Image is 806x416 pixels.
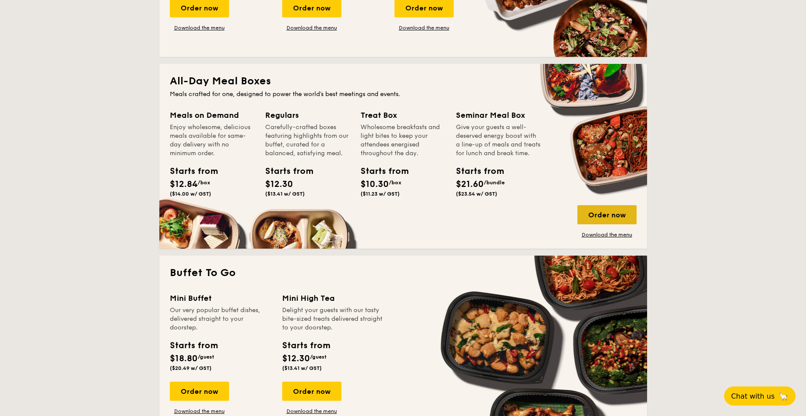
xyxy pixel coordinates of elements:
[170,90,637,99] div: Meals crafted for one, designed to power the world's best meetings and events.
[731,392,775,400] span: Chat with us
[724,386,796,406] button: Chat with us🦙
[265,109,350,121] div: Regulars
[170,306,272,332] div: Our very popular buffet dishes, delivered straight to your doorstep.
[778,391,789,401] span: 🦙
[361,165,400,178] div: Starts from
[170,74,637,88] h2: All-Day Meal Boxes
[456,165,495,178] div: Starts from
[265,191,305,197] span: ($13.41 w/ GST)
[282,24,341,31] a: Download the menu
[198,180,210,186] span: /box
[361,191,400,197] span: ($11.23 w/ GST)
[456,191,497,197] span: ($23.54 w/ GST)
[361,123,445,158] div: Wholesome breakfasts and light bites to keep your attendees energised throughout the day.
[282,306,384,332] div: Delight your guests with our tasty bite-sized treats delivered straight to your doorstep.
[170,165,209,178] div: Starts from
[170,339,217,352] div: Starts from
[282,408,341,415] a: Download the menu
[456,109,541,121] div: Seminar Meal Box
[170,408,229,415] a: Download the menu
[265,123,350,158] div: Carefully-crafted boxes featuring highlights from our buffet, curated for a balanced, satisfying ...
[389,180,401,186] span: /box
[198,354,214,360] span: /guest
[282,339,330,352] div: Starts from
[361,179,389,190] span: $10.30
[170,266,637,280] h2: Buffet To Go
[170,353,198,364] span: $18.80
[170,292,272,304] div: Mini Buffet
[265,179,293,190] span: $12.30
[456,123,541,158] div: Give your guests a well-deserved energy boost with a line-up of meals and treats for lunch and br...
[282,365,322,371] span: ($13.41 w/ GST)
[484,180,505,186] span: /bundle
[282,382,341,401] div: Order now
[456,179,484,190] span: $21.60
[577,231,637,238] a: Download the menu
[282,353,310,364] span: $12.30
[170,179,198,190] span: $12.84
[170,109,255,121] div: Meals on Demand
[170,24,229,31] a: Download the menu
[170,365,212,371] span: ($20.49 w/ GST)
[170,382,229,401] div: Order now
[310,354,327,360] span: /guest
[170,191,211,197] span: ($14.00 w/ GST)
[395,24,454,31] a: Download the menu
[265,165,304,178] div: Starts from
[170,123,255,158] div: Enjoy wholesome, delicious meals available for same-day delivery with no minimum order.
[282,292,384,304] div: Mini High Tea
[577,205,637,224] div: Order now
[361,109,445,121] div: Treat Box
